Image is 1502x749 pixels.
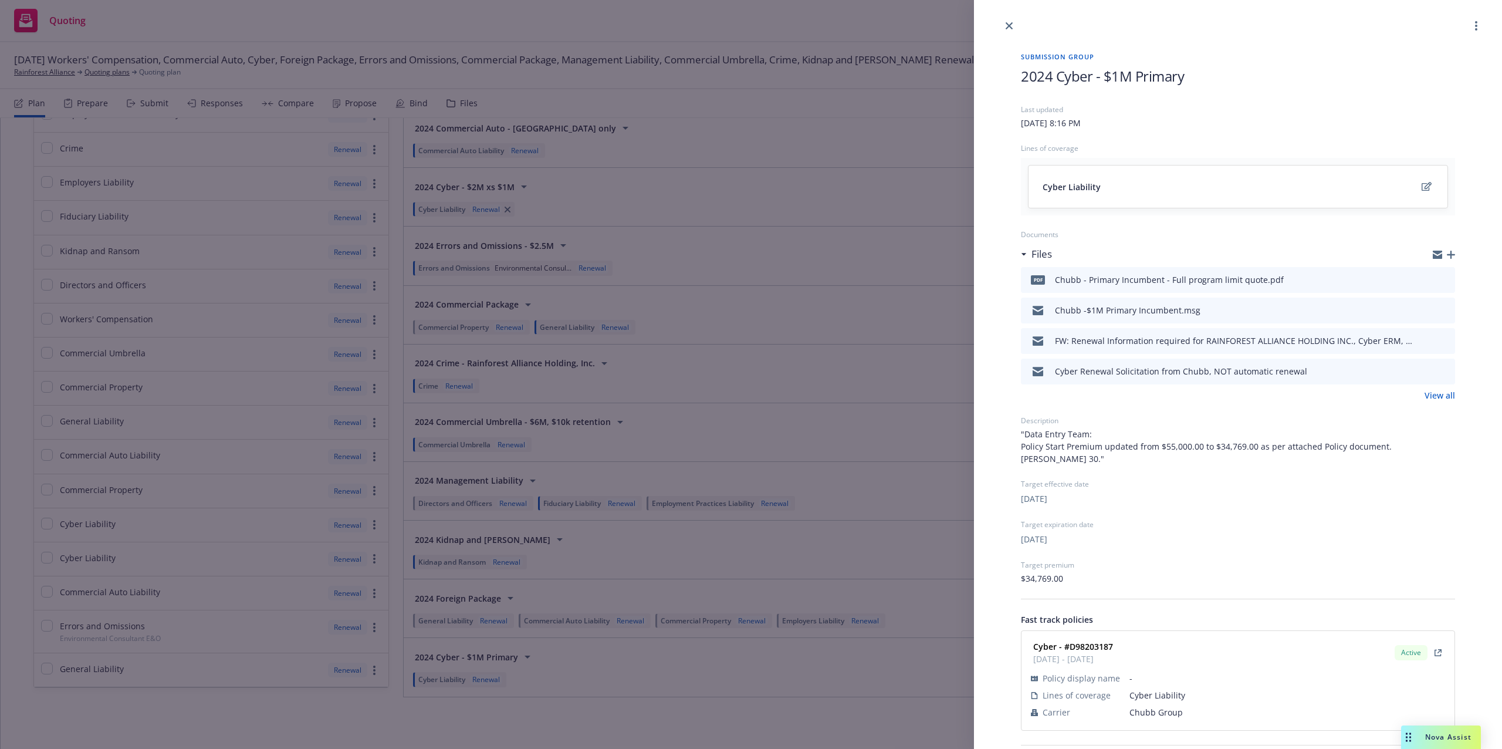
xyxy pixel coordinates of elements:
span: [DATE] - [DATE] [1033,653,1113,665]
div: Chubb -$1M Primary Incumbent.msg [1055,304,1200,316]
a: close [1002,19,1016,33]
button: download file [1421,365,1430,379]
div: Target expiration date [1021,519,1455,529]
button: preview file [1440,273,1450,287]
div: [DATE] 8:16 PM [1021,117,1081,129]
div: Fast track policies [1021,613,1455,626]
button: preview file [1440,303,1450,318]
div: Drag to move [1401,726,1416,749]
span: Nova Assist [1425,732,1471,742]
button: Nova Assist [1401,726,1481,749]
span: $34,769.00 [1021,572,1063,585]
div: Lines of coverage [1021,143,1455,153]
button: download file [1421,303,1430,318]
span: pdf [1031,275,1045,284]
span: 2024 Cyber - $1M Primary [1021,66,1184,86]
button: [DATE] [1021,492,1047,505]
div: Last updated [1021,104,1455,114]
a: more [1469,19,1483,33]
button: preview file [1440,365,1450,379]
span: "Data Entry Team: Policy Start Premium updated from $55,000.00 to $34,769.00 as per attached Poli... [1021,428,1392,465]
button: download file [1421,273,1430,287]
strong: Cyber - #D98203187 [1033,641,1113,652]
span: Carrier [1043,706,1070,718]
div: Chubb - Primary Incumbent - Full program limit quote.pdf [1055,274,1284,286]
h3: Files [1031,247,1052,262]
div: Documents [1021,230,1455,239]
span: Active [1399,647,1423,658]
div: Description [1021,416,1455,426]
div: Target effective date [1021,479,1455,489]
button: [DATE] [1021,533,1047,545]
span: Lines of coverage [1043,689,1111,701]
span: Cyber Liability [1129,689,1445,701]
div: Cyber Renewal Solicitation from Chubb, NOT automatic renewal [1055,365,1307,377]
span: Submission group [1021,52,1455,62]
span: Policy display name [1043,672,1120,684]
a: View Policy [1431,646,1445,660]
button: preview file [1440,334,1450,348]
a: edit [1419,180,1433,194]
button: download file [1421,334,1430,348]
div: FW: Renewal Information required for RAINFOREST ALLIANCE HOLDING INC., Cyber ERM, D98203187, [DAT... [1055,335,1416,347]
div: Target premium [1021,560,1455,570]
a: View all [1425,389,1455,402]
div: Files [1021,247,1052,262]
span: Chubb Group [1129,706,1445,718]
span: Cyber Liability [1043,181,1101,193]
span: - [1129,672,1445,684]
